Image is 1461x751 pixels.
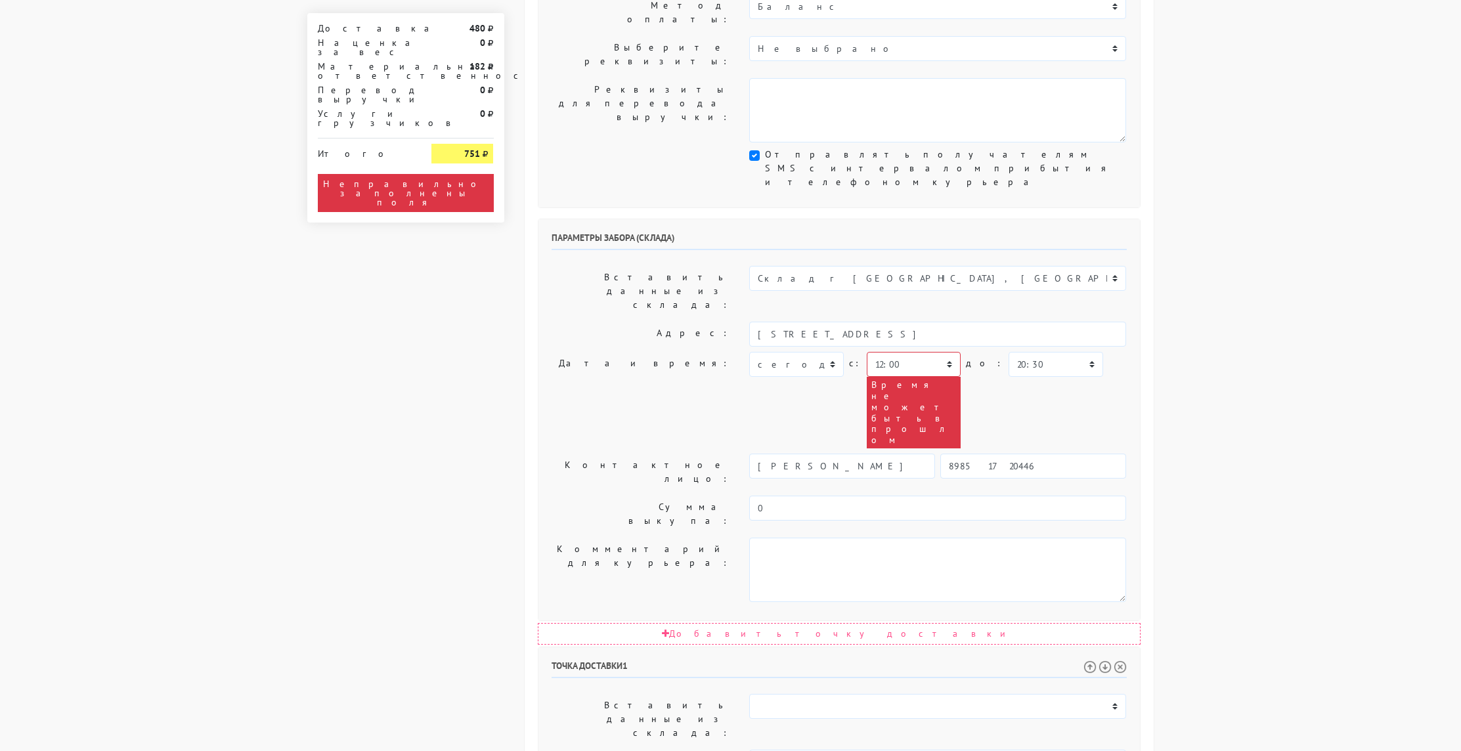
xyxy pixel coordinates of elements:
[622,660,628,672] span: 1
[542,266,740,316] label: Вставить данные из склада:
[542,322,740,347] label: Адрес:
[765,148,1126,189] label: Отправлять получателям SMS с интервалом прибытия и телефоном курьера
[849,352,861,375] label: c:
[308,38,422,56] div: Наценка за вес
[542,496,740,532] label: Сумма выкупа:
[542,352,740,448] label: Дата и время:
[966,352,1003,375] label: до:
[308,24,422,33] div: Доставка
[552,660,1127,678] h6: Точка доставки
[480,108,485,119] strong: 0
[464,148,480,160] strong: 751
[308,109,422,127] div: Услуги грузчиков
[318,144,412,158] div: Итого
[542,454,740,490] label: Контактное лицо:
[542,36,740,73] label: Выберите реквизиты:
[318,174,494,212] div: Неправильно заполнены поля
[308,62,422,80] div: Материальная ответственность
[867,377,961,448] div: Время не может быть в прошлом
[542,694,740,744] label: Вставить данные из склада:
[480,37,485,49] strong: 0
[480,84,485,96] strong: 0
[940,454,1126,479] input: Телефон
[749,454,935,479] input: Имя
[469,60,485,72] strong: 182
[542,538,740,602] label: Комментарий для курьера:
[538,623,1141,645] div: Добавить точку доставки
[552,232,1127,250] h6: Параметры забора (склада)
[542,78,740,142] label: Реквизиты для перевода выручки:
[308,85,422,104] div: Перевод выручки
[469,22,485,34] strong: 480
